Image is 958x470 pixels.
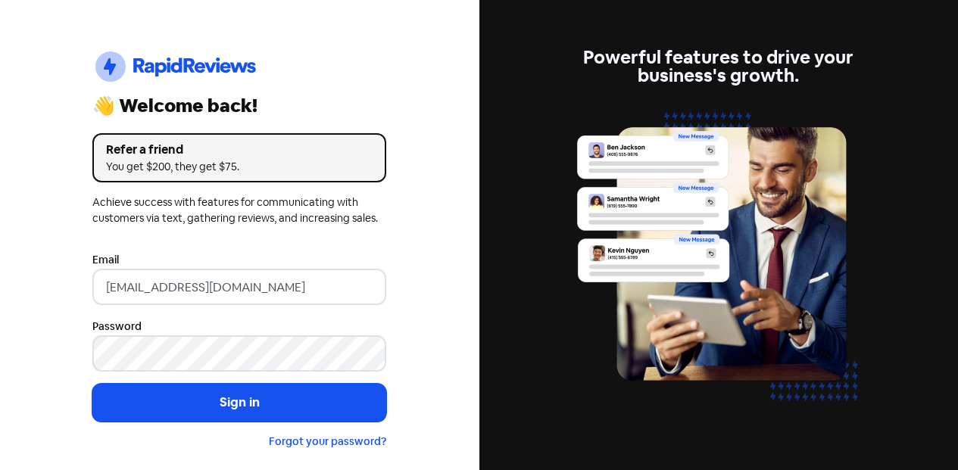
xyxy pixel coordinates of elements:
[572,48,866,85] div: Powerful features to drive your business's growth.
[92,269,386,305] input: Enter your email address...
[106,141,373,159] div: Refer a friend
[106,159,373,175] div: You get $200, they get $75.
[92,252,119,268] label: Email
[572,103,866,429] img: inbox
[92,319,142,335] label: Password
[92,97,386,115] div: 👋 Welcome back!
[92,195,386,226] div: Achieve success with features for communicating with customers via text, gathering reviews, and i...
[92,384,386,422] button: Sign in
[269,434,386,448] a: Forgot your password?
